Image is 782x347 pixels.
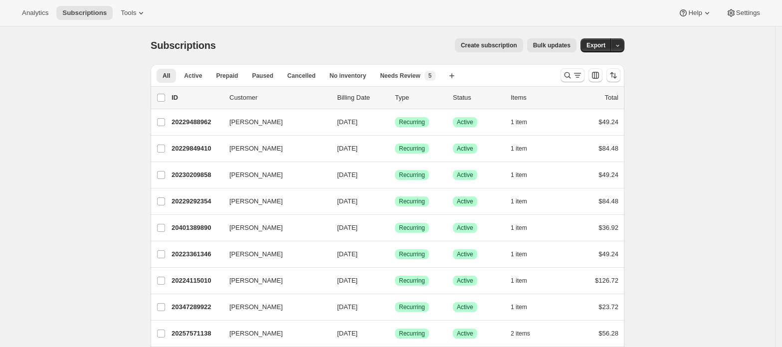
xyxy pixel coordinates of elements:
[229,249,283,259] span: [PERSON_NAME]
[172,249,221,259] p: 20223361346
[172,221,618,235] div: 20401389890[PERSON_NAME][DATE]SuccessRecurringSuccessActive1 item$36.92
[533,41,571,49] span: Bulk updates
[229,117,283,127] span: [PERSON_NAME]
[151,40,216,51] span: Subscriptions
[511,300,538,314] button: 1 item
[428,72,432,80] span: 5
[184,72,202,80] span: Active
[22,9,48,17] span: Analytics
[229,196,283,206] span: [PERSON_NAME]
[461,41,517,49] span: Create subscription
[172,168,618,182] div: 20230209858[PERSON_NAME][DATE]SuccessRecurringSuccessActive1 item$49.24
[399,303,425,311] span: Recurring
[229,329,283,339] span: [PERSON_NAME]
[115,6,152,20] button: Tools
[399,171,425,179] span: Recurring
[229,276,283,286] span: [PERSON_NAME]
[172,196,221,206] p: 20229292354
[172,327,618,341] div: 20257571138[PERSON_NAME][DATE]SuccessRecurringSuccessActive2 items$56.28
[223,273,323,289] button: [PERSON_NAME]
[62,9,107,17] span: Subscriptions
[229,170,283,180] span: [PERSON_NAME]
[457,197,473,205] span: Active
[163,72,170,80] span: All
[172,115,618,129] div: 20229488962[PERSON_NAME][DATE]SuccessRecurringSuccessActive1 item$49.24
[511,118,527,126] span: 1 item
[511,277,527,285] span: 1 item
[172,144,221,154] p: 20229849410
[672,6,718,20] button: Help
[511,250,527,258] span: 1 item
[598,118,618,126] span: $49.24
[399,277,425,285] span: Recurring
[223,299,323,315] button: [PERSON_NAME]
[337,171,358,178] span: [DATE]
[337,145,358,152] span: [DATE]
[229,144,283,154] span: [PERSON_NAME]
[511,303,527,311] span: 1 item
[511,274,538,288] button: 1 item
[457,145,473,153] span: Active
[229,93,329,103] p: Customer
[581,38,611,52] button: Export
[223,220,323,236] button: [PERSON_NAME]
[598,250,618,258] span: $49.24
[337,118,358,126] span: [DATE]
[511,142,538,156] button: 1 item
[16,6,54,20] button: Analytics
[252,72,273,80] span: Paused
[399,197,425,205] span: Recurring
[511,247,538,261] button: 1 item
[511,224,527,232] span: 1 item
[337,197,358,205] span: [DATE]
[511,197,527,205] span: 1 item
[56,6,113,20] button: Subscriptions
[223,114,323,130] button: [PERSON_NAME]
[380,72,420,80] span: Needs Review
[399,224,425,232] span: Recurring
[720,6,766,20] button: Settings
[688,9,702,17] span: Help
[457,330,473,338] span: Active
[598,197,618,205] span: $84.48
[172,300,618,314] div: 20347289922[PERSON_NAME][DATE]SuccessRecurringSuccessActive1 item$23.72
[399,118,425,126] span: Recurring
[606,68,620,82] button: Sort the results
[229,302,283,312] span: [PERSON_NAME]
[598,171,618,178] span: $49.24
[511,330,530,338] span: 2 items
[511,221,538,235] button: 1 item
[457,224,473,232] span: Active
[172,194,618,208] div: 20229292354[PERSON_NAME][DATE]SuccessRecurringSuccessActive1 item$84.48
[223,167,323,183] button: [PERSON_NAME]
[337,93,387,103] p: Billing Date
[337,330,358,337] span: [DATE]
[444,69,460,83] button: Create new view
[172,142,618,156] div: 20229849410[PERSON_NAME][DATE]SuccessRecurringSuccessActive1 item$84.48
[172,223,221,233] p: 20401389890
[172,302,221,312] p: 20347289922
[223,193,323,209] button: [PERSON_NAME]
[453,93,503,103] p: Status
[457,277,473,285] span: Active
[223,246,323,262] button: [PERSON_NAME]
[527,38,577,52] button: Bulk updates
[399,145,425,153] span: Recurring
[399,330,425,338] span: Recurring
[172,329,221,339] p: 20257571138
[511,171,527,179] span: 1 item
[605,93,618,103] p: Total
[172,170,221,180] p: 20230209858
[399,250,425,258] span: Recurring
[511,145,527,153] span: 1 item
[457,250,473,258] span: Active
[511,194,538,208] button: 1 item
[337,303,358,311] span: [DATE]
[736,9,760,17] span: Settings
[337,277,358,284] span: [DATE]
[457,171,473,179] span: Active
[511,327,541,341] button: 2 items
[223,141,323,157] button: [PERSON_NAME]
[172,247,618,261] div: 20223361346[PERSON_NAME][DATE]SuccessRecurringSuccessActive1 item$49.24
[511,115,538,129] button: 1 item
